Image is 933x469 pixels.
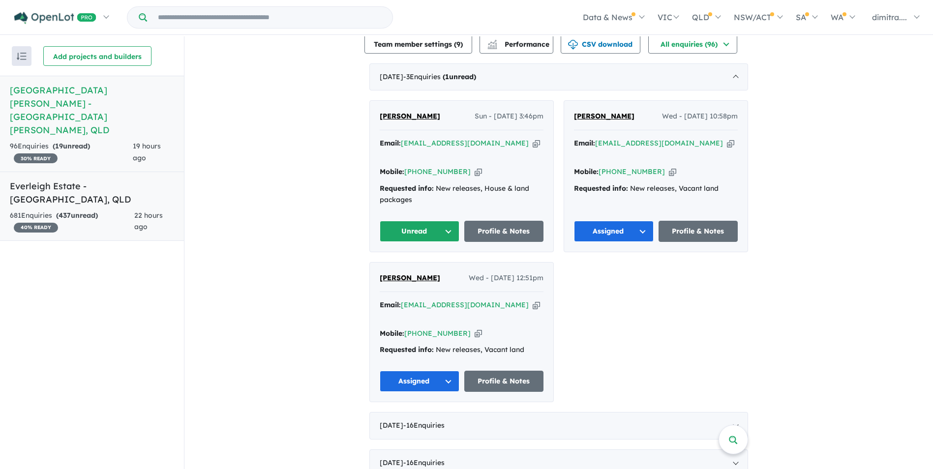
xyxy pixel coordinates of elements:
[561,34,640,54] button: CSV download
[403,421,445,430] span: - 16 Enquir ies
[574,111,634,122] a: [PERSON_NAME]
[369,412,748,440] div: [DATE]
[475,328,482,339] button: Copy
[568,40,578,50] img: download icon
[380,273,440,282] span: [PERSON_NAME]
[134,211,163,232] span: 22 hours ago
[380,329,404,338] strong: Mobile:
[10,210,134,234] div: 681 Enquir ies
[872,12,907,22] span: dimitra....
[599,167,665,176] a: [PHONE_NUMBER]
[380,183,543,206] div: New releases, House & land packages
[14,223,58,233] span: 40 % READY
[480,34,553,54] button: Performance
[574,139,595,147] strong: Email:
[464,371,544,392] a: Profile & Notes
[369,63,748,91] div: [DATE]
[533,138,540,148] button: Copy
[43,46,151,66] button: Add projects and builders
[55,142,63,150] span: 19
[380,111,440,122] a: [PERSON_NAME]
[56,211,98,220] strong: ( unread)
[595,139,723,147] a: [EMAIL_ADDRESS][DOMAIN_NAME]
[10,179,174,206] h5: Everleigh Estate - [GEOGRAPHIC_DATA] , QLD
[404,167,471,176] a: [PHONE_NUMBER]
[488,40,497,45] img: line-chart.svg
[403,72,476,81] span: - 3 Enquir ies
[53,142,90,150] strong: ( unread)
[648,34,737,54] button: All enquiries (96)
[380,300,401,309] strong: Email:
[10,84,174,137] h5: [GEOGRAPHIC_DATA][PERSON_NAME] - [GEOGRAPHIC_DATA][PERSON_NAME] , QLD
[380,139,401,147] strong: Email:
[574,112,634,120] span: [PERSON_NAME]
[133,142,161,162] span: 19 hours ago
[489,40,549,49] span: Performance
[364,34,472,54] button: Team member settings (9)
[574,167,599,176] strong: Mobile:
[475,167,482,177] button: Copy
[443,72,476,81] strong: ( unread)
[380,184,434,193] strong: Requested info:
[404,329,471,338] a: [PHONE_NUMBER]
[574,221,654,242] button: Assigned
[380,167,404,176] strong: Mobile:
[380,112,440,120] span: [PERSON_NAME]
[401,300,529,309] a: [EMAIL_ADDRESS][DOMAIN_NAME]
[14,153,58,163] span: 30 % READY
[659,221,738,242] a: Profile & Notes
[380,371,459,392] button: Assigned
[380,345,434,354] strong: Requested info:
[727,138,734,148] button: Copy
[669,167,676,177] button: Copy
[574,184,628,193] strong: Requested info:
[403,458,445,467] span: - 16 Enquir ies
[380,272,440,284] a: [PERSON_NAME]
[380,344,543,356] div: New releases, Vacant land
[469,272,543,284] span: Wed - [DATE] 12:51pm
[464,221,544,242] a: Profile & Notes
[456,40,460,49] span: 9
[149,7,391,28] input: Try estate name, suburb, builder or developer
[475,111,543,122] span: Sun - [DATE] 3:46pm
[533,300,540,310] button: Copy
[59,211,71,220] span: 437
[401,139,529,147] a: [EMAIL_ADDRESS][DOMAIN_NAME]
[574,183,738,195] div: New releases, Vacant land
[380,221,459,242] button: Unread
[662,111,738,122] span: Wed - [DATE] 10:58pm
[445,72,449,81] span: 1
[14,12,96,24] img: Openlot PRO Logo White
[487,43,497,49] img: bar-chart.svg
[10,141,133,164] div: 96 Enquir ies
[17,53,27,60] img: sort.svg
